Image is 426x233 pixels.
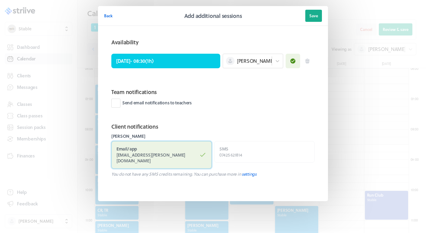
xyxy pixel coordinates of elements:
[219,152,242,158] span: 07425 621814
[309,13,318,19] span: Save
[237,58,274,64] span: [PERSON_NAME]
[184,12,242,20] h2: Add additional sessions
[111,38,139,46] h2: Availability
[116,57,153,65] p: [DATE] - 08:30 ( 1h )
[242,171,257,177] a: settings
[305,10,322,22] button: Save
[111,171,315,177] p: You do not have any SMS credits remaining. You can purchase more in
[111,133,315,139] label: [PERSON_NAME]
[111,99,192,108] label: Send email notifications to teachers
[116,152,185,164] span: [EMAIL_ADDRESS][PERSON_NAME][DOMAIN_NAME]
[104,10,113,22] button: Back
[116,146,137,152] strong: Email / app
[111,88,315,96] h2: Team notifications
[104,13,113,19] span: Back
[219,146,228,152] strong: SMS
[111,122,315,131] h2: Client notifications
